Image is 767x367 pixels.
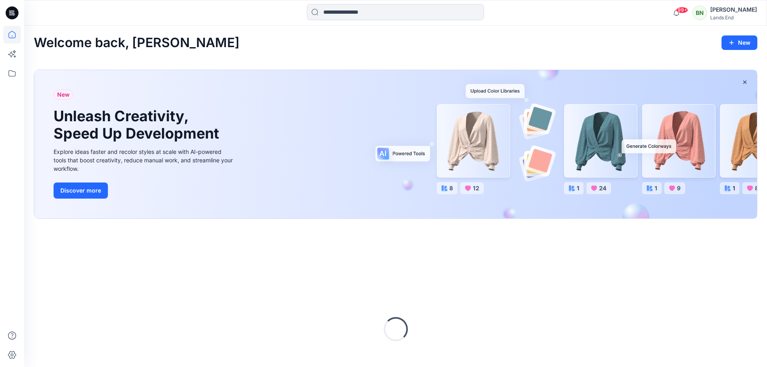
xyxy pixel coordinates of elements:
[710,15,757,21] div: Lands End
[54,182,108,199] button: Discover more
[34,35,240,50] h2: Welcome back, [PERSON_NAME]
[722,35,757,50] button: New
[54,147,235,173] div: Explore ideas faster and recolor styles at scale with AI-powered tools that boost creativity, red...
[54,182,235,199] a: Discover more
[676,7,688,13] span: 99+
[693,6,707,20] div: BN
[57,90,70,100] span: New
[710,5,757,15] div: [PERSON_NAME]
[54,108,223,142] h1: Unleash Creativity, Speed Up Development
